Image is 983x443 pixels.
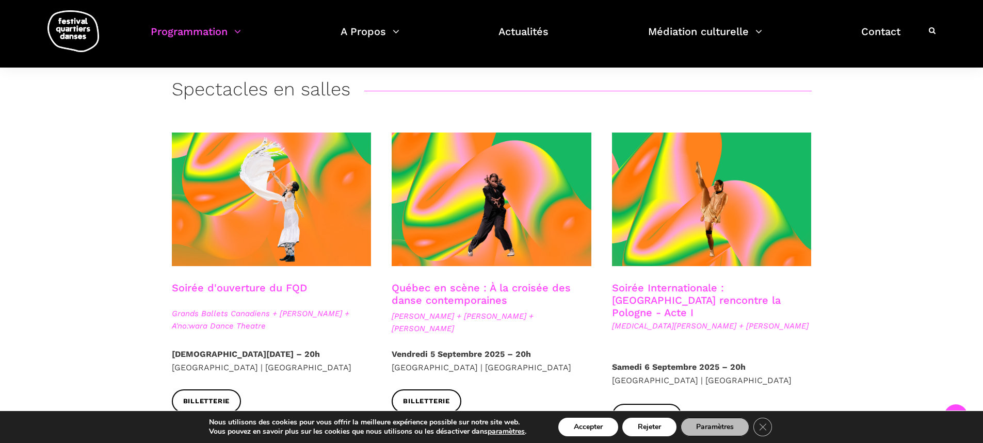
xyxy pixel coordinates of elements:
[151,23,241,53] a: Programmation
[392,282,571,306] a: Québec en scène : À la croisée des danse contemporaines
[172,349,320,359] strong: [DEMOGRAPHIC_DATA][DATE] – 20h
[612,282,781,319] a: Soirée Internationale : [GEOGRAPHIC_DATA] rencontre la Pologne - Acte I
[612,320,812,332] span: [MEDICAL_DATA][PERSON_NAME] + [PERSON_NAME]
[172,282,307,294] a: Soirée d'ouverture du FQD
[172,307,372,332] span: Grands Ballets Canadiens + [PERSON_NAME] + A'no:wara Dance Theatre
[648,23,762,53] a: Médiation culturelle
[861,23,900,53] a: Contact
[183,396,230,407] span: Billetterie
[172,78,350,104] h3: Spectacles en salles
[341,23,399,53] a: A Propos
[681,418,749,436] button: Paramètres
[172,389,241,413] a: Billetterie
[403,396,450,407] span: Billetterie
[612,362,746,372] strong: Samedi 6 Septembre 2025 – 20h
[612,404,682,427] a: Billetterie
[392,389,461,413] a: Billetterie
[558,418,618,436] button: Accepter
[209,427,526,436] p: Vous pouvez en savoir plus sur les cookies que nous utilisons ou les désactiver dans .
[498,23,549,53] a: Actualités
[488,427,525,436] button: paramètres
[622,418,676,436] button: Rejeter
[612,360,812,387] p: [GEOGRAPHIC_DATA] | [GEOGRAPHIC_DATA]
[47,10,99,52] img: logo-fqd-med
[392,349,531,359] strong: Vendredi 5 Septembre 2025 – 20h
[392,348,591,374] p: [GEOGRAPHIC_DATA] | [GEOGRAPHIC_DATA]
[172,348,372,374] p: [GEOGRAPHIC_DATA] | [GEOGRAPHIC_DATA]
[209,418,526,427] p: Nous utilisons des cookies pour vous offrir la meilleure expérience possible sur notre site web.
[753,418,772,436] button: Close GDPR Cookie Banner
[392,310,591,335] span: [PERSON_NAME] + [PERSON_NAME] + [PERSON_NAME]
